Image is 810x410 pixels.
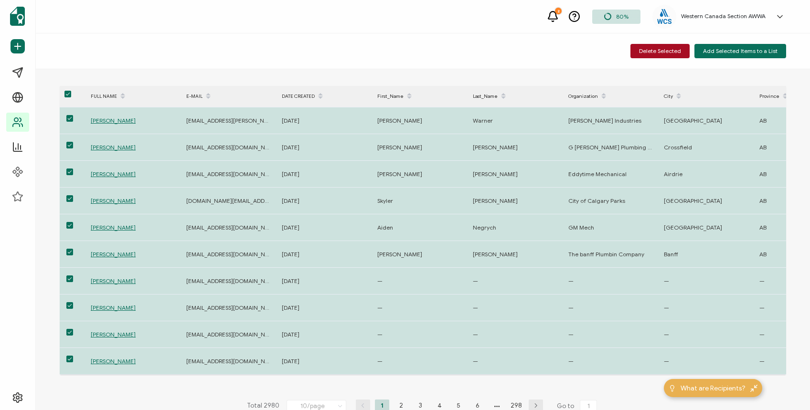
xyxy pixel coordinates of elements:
span: [EMAIL_ADDRESS][DOMAIN_NAME] [186,331,279,338]
span: AB [759,170,767,178]
div: Last_Name [468,88,564,105]
span: [PERSON_NAME] [91,304,136,311]
span: Skyler [377,197,393,204]
span: [EMAIL_ADDRESS][DOMAIN_NAME] [186,251,279,258]
span: [PERSON_NAME] [91,170,136,178]
div: Organization [564,88,659,105]
img: minimize-icon.svg [750,385,757,392]
span: [EMAIL_ADDRESS][DOMAIN_NAME] [186,277,279,284]
span: [PERSON_NAME] [473,170,518,178]
span: — [568,357,574,365]
div: City [659,88,755,105]
span: [PERSON_NAME] [473,251,518,258]
span: [PERSON_NAME] [473,144,518,151]
span: [EMAIL_ADDRESS][PERSON_NAME][DOMAIN_NAME] [186,117,324,124]
span: [PERSON_NAME] [377,251,422,258]
button: Delete Selected [630,44,690,58]
h5: Western Canada Section AWWA [681,13,766,20]
span: — [473,304,478,311]
span: AB [759,224,767,231]
span: — [568,304,574,311]
span: AB [759,197,767,204]
span: [PERSON_NAME] [91,277,136,284]
span: Crossfield [664,144,692,151]
span: [PERSON_NAME] [377,144,422,151]
span: [PERSON_NAME] [91,251,136,258]
span: — [377,357,383,365]
span: — [473,357,478,365]
span: — [664,331,669,338]
span: Delete Selected [639,48,681,54]
span: — [377,331,383,338]
span: — [759,357,765,365]
span: Banff [664,251,678,258]
span: [PERSON_NAME] [377,170,422,178]
span: — [759,304,765,311]
span: The banff Plumbin Company [568,251,644,258]
span: [PERSON_NAME] [91,224,136,231]
div: FULL NAME [86,88,181,105]
span: GM Mech [568,224,594,231]
span: — [377,304,383,311]
span: Airdrie [664,170,682,178]
span: AB [759,117,767,124]
span: — [568,277,574,284]
span: [GEOGRAPHIC_DATA] [664,197,722,204]
span: Warner [473,117,493,124]
button: Add Selected Items to a List [694,44,786,58]
span: What are Recipients? [681,383,746,393]
span: [PERSON_NAME] [91,331,136,338]
span: [DATE] [282,251,299,258]
span: Eddytime Mechanical [568,170,627,178]
span: [DATE] [282,277,299,284]
span: [EMAIL_ADDRESS][DOMAIN_NAME] [186,304,279,311]
span: — [473,277,478,284]
span: — [664,304,669,311]
div: E-MAIL [181,88,277,105]
span: [DATE] [282,304,299,311]
span: [EMAIL_ADDRESS][DOMAIN_NAME] [186,170,279,178]
iframe: Chat Widget [762,364,810,410]
span: G [PERSON_NAME] Plumbing Ltd [568,144,656,151]
span: — [759,331,765,338]
span: [DATE] [282,357,299,365]
div: DATE CREATED [277,88,373,105]
span: [PERSON_NAME] [473,197,518,204]
span: 80% [616,13,629,20]
span: [PERSON_NAME] [377,117,422,124]
span: [DATE] [282,144,299,151]
span: [EMAIL_ADDRESS][DOMAIN_NAME] [186,144,279,151]
span: — [664,357,669,365]
span: Add Selected Items to a List [703,48,778,54]
span: [DATE] [282,224,299,231]
span: City of Calgary Parks [568,197,625,204]
span: Aiden [377,224,393,231]
span: [PERSON_NAME] Industries [568,117,641,124]
span: — [377,277,383,284]
img: eb0530a7-dc53-4dd2-968c-61d1fd0a03d4.png [657,9,671,24]
span: AB [759,251,767,258]
div: 2 [555,8,562,14]
span: Negrych [473,224,496,231]
span: — [759,277,765,284]
span: [PERSON_NAME] [91,144,136,151]
span: [EMAIL_ADDRESS][DOMAIN_NAME] [186,357,279,365]
span: [DATE] [282,331,299,338]
span: AB [759,144,767,151]
span: — [664,277,669,284]
span: [DATE] [282,117,299,124]
span: [PERSON_NAME] [91,197,136,204]
span: [GEOGRAPHIC_DATA] [664,117,722,124]
span: [EMAIL_ADDRESS][DOMAIN_NAME] [186,224,279,231]
span: [DATE] [282,170,299,178]
div: First_Name [373,88,468,105]
span: [DATE] [282,197,299,204]
span: — [568,331,574,338]
span: [PERSON_NAME] [91,117,136,124]
span: [DOMAIN_NAME][EMAIL_ADDRESS][PERSON_NAME][DOMAIN_NAME] [186,197,370,204]
span: [GEOGRAPHIC_DATA] [664,224,722,231]
span: — [473,331,478,338]
span: [PERSON_NAME] [91,357,136,365]
img: sertifier-logomark-colored.svg [10,7,25,26]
